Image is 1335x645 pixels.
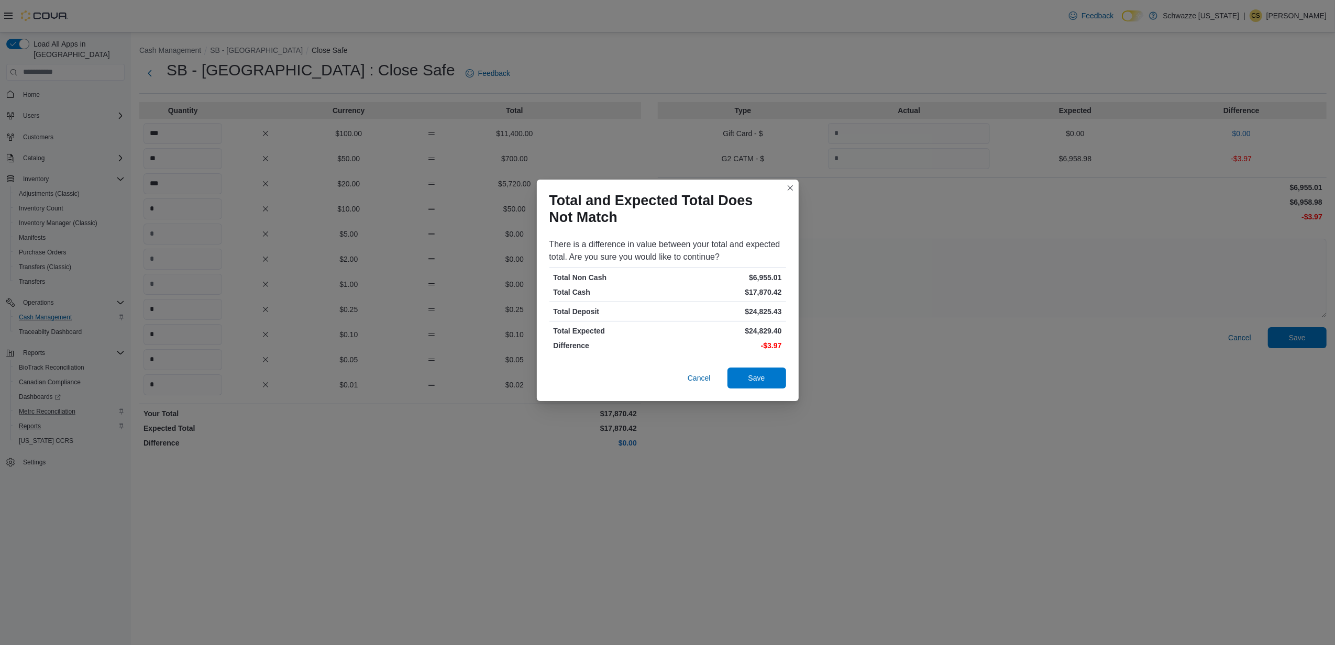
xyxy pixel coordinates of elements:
button: Closes this modal window [784,182,797,194]
p: Total Cash [554,287,666,297]
div: There is a difference in value between your total and expected total. Are you sure you would like... [549,238,786,263]
p: $24,825.43 [670,306,782,317]
p: $24,829.40 [670,326,782,336]
button: Cancel [683,368,715,388]
h1: Total and Expected Total Does Not Match [549,192,778,226]
p: Difference [554,340,666,351]
p: Total Non Cash [554,272,666,283]
p: Total Expected [554,326,666,336]
p: -$3.97 [670,340,782,351]
p: $17,870.42 [670,287,782,297]
p: Total Deposit [554,306,666,317]
p: $6,955.01 [670,272,782,283]
span: Cancel [688,373,711,383]
span: Save [748,373,765,383]
button: Save [727,368,786,388]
